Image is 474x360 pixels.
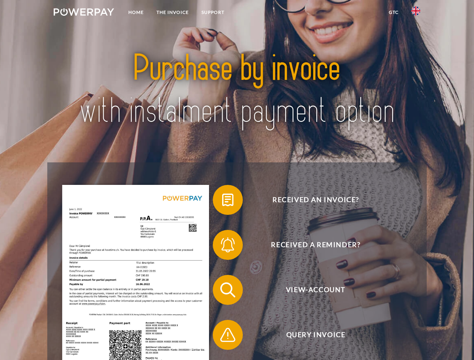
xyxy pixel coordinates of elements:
a: THE INVOICE [150,6,195,19]
button: View-Account [213,275,408,305]
img: qb_bill.svg [218,190,237,209]
span: Query Invoice [224,320,408,350]
img: qb_search.svg [218,280,237,299]
button: Query Invoice [213,320,408,350]
span: Received an invoice? [224,185,408,215]
img: qb_bell.svg [218,235,237,254]
button: Received a reminder? [213,230,408,260]
img: en [411,6,420,15]
img: logo-powerpay-white.svg [54,8,114,16]
img: qb_warning.svg [218,325,237,344]
a: GTC [382,6,405,19]
button: Received an invoice? [213,185,408,215]
span: Received a reminder? [224,230,408,260]
a: Home [122,6,150,19]
span: View-Account [224,275,408,305]
a: Support [195,6,231,19]
img: title-powerpay_en.svg [72,36,402,144]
